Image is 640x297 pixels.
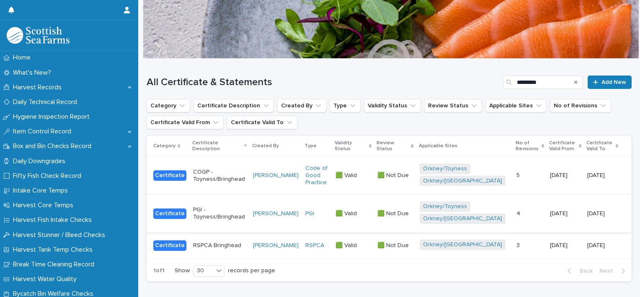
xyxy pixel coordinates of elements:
[147,156,632,195] tr: CertificateCOGP - Toyness/Bringhead[PERSON_NAME] Code of Good Practice 🟩 Valid🟩 Valid 🟩 Not Due🟩 ...
[147,76,500,89] h1: All Certificate & Statements
[377,208,410,217] p: 🟩 Not Due
[10,157,72,165] p: Daily Downgrades
[424,99,482,112] button: Review Status
[153,240,186,251] div: Certificate
[516,138,539,154] p: No of Revisions
[503,76,583,89] input: Search
[305,242,324,249] a: RSPCA
[253,172,299,179] a: [PERSON_NAME]
[10,201,80,209] p: Harvest Core Temps
[335,208,359,217] p: 🟩 Valid
[516,170,521,179] p: 5
[227,116,297,129] button: Certificate Valid To
[330,99,361,112] button: Type
[419,141,457,151] p: Applicable Sites
[305,210,314,217] a: PGI
[10,275,83,283] p: Harvest Water Quality
[377,240,410,249] p: 🟩 Not Due
[516,208,522,217] p: 4
[153,170,186,181] div: Certificate
[10,54,37,62] p: Home
[10,113,96,121] p: Hygiene Inspection Report
[10,246,99,254] p: Harvest Tank Temp Checks
[423,165,467,172] a: Orkney/Toyness
[153,208,186,219] div: Certificate
[10,261,101,268] p: Break Time Cleaning Record
[277,99,326,112] button: Created By
[147,116,224,129] button: Certificate Valid From
[575,268,593,274] span: Back
[147,261,171,281] p: 1 of 1
[587,172,618,179] p: [DATE]
[516,240,521,249] p: 3
[549,138,576,154] p: Certificate Valid From
[193,242,246,249] p: RSPCA Bringhead
[193,206,246,221] p: PGI - Toyness/Bringhead
[335,138,367,154] p: Validity Status
[10,187,75,195] p: Intake Core Temps
[10,128,78,135] p: Item Control Record
[550,172,581,179] p: [DATE]
[561,267,596,275] button: Back
[10,216,98,224] p: Harvest Fish Intake Checks
[587,242,618,249] p: [DATE]
[10,98,84,106] p: Daily Technical Record
[550,99,611,112] button: No of Revisions
[10,172,88,180] p: Fifty Fish Check Record
[175,267,190,274] p: Show
[550,242,581,249] p: [DATE]
[7,27,70,44] img: mMrefqRFQpe26GRNOUkG
[193,169,246,183] p: COGP - Toyness/Bringhead
[253,242,299,249] a: [PERSON_NAME]
[485,99,547,112] button: Applicable Sites
[10,142,98,150] p: Box and Bin Checks Record
[335,170,359,179] p: 🟩 Valid
[228,267,275,274] p: records per page
[147,195,632,233] tr: CertificatePGI - Toyness/Bringhead[PERSON_NAME] PGI 🟩 Valid🟩 Valid 🟩 Not Due🟩 Not Due Orkney/Toyn...
[252,141,279,151] p: Created By
[599,268,618,274] span: Next
[423,177,502,185] a: Orkney/[GEOGRAPHIC_DATA]
[586,138,614,154] p: Certificate Valid To
[601,79,626,85] span: Add New
[194,266,214,275] div: 30
[147,232,632,258] tr: CertificateRSPCA Bringhead[PERSON_NAME] RSPCA 🟩 Valid🟩 Valid 🟩 Not Due🟩 Not Due Orkney/[GEOGRAPHI...
[596,267,632,275] button: Next
[194,99,274,112] button: Certificate Description
[153,141,175,151] p: Category
[587,210,618,217] p: [DATE]
[10,69,58,77] p: What's New?
[10,83,68,91] p: Harvest Records
[588,76,632,89] a: Add New
[305,141,317,151] p: Type
[10,231,112,239] p: Harvest Stunner / Bleed Checks
[147,99,190,112] button: Category
[305,165,329,186] a: Code of Good Practice
[253,210,299,217] a: [PERSON_NAME]
[423,215,502,222] a: Orkney/[GEOGRAPHIC_DATA]
[364,99,421,112] button: Validity Status
[377,170,410,179] p: 🟩 Not Due
[423,203,467,210] a: Orkney/Toyness
[550,210,581,217] p: [DATE]
[377,138,409,154] p: Review Status
[192,138,242,154] p: Certificate Description
[423,241,502,248] a: Orkney/[GEOGRAPHIC_DATA]
[335,240,359,249] p: 🟩 Valid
